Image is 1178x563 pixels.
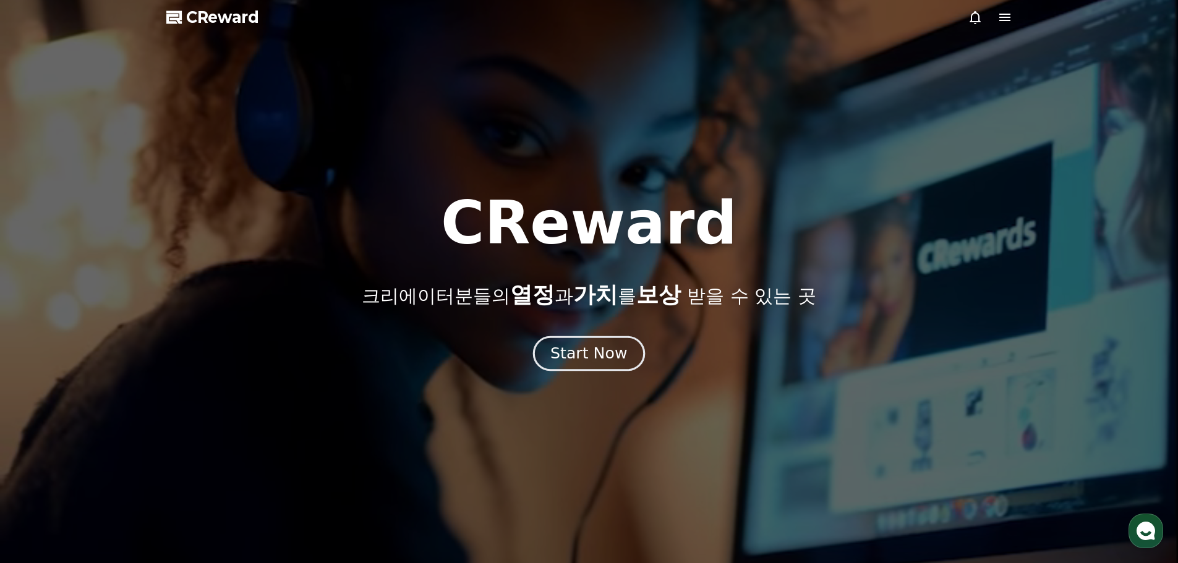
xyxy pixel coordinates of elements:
p: 크리에이터분들의 과 를 받을 수 있는 곳 [362,282,816,307]
span: 열정 [510,282,555,307]
a: Start Now [536,349,642,361]
a: 홈 [4,392,82,423]
span: 설정 [191,410,206,420]
span: 홈 [39,410,46,420]
div: Start Now [550,343,627,364]
a: 대화 [82,392,160,423]
button: Start Now [533,336,645,371]
a: 설정 [160,392,237,423]
span: 보상 [636,282,681,307]
h1: CReward [441,193,737,253]
span: 대화 [113,411,128,421]
span: 가치 [573,282,618,307]
span: CReward [186,7,259,27]
a: CReward [166,7,259,27]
